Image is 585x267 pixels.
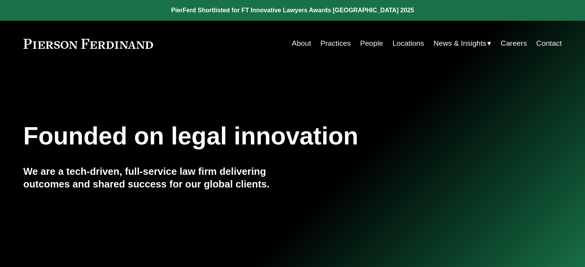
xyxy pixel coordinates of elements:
[433,36,492,51] a: folder dropdown
[360,36,383,51] a: People
[536,36,562,51] a: Contact
[23,165,293,190] h4: We are a tech-driven, full-service law firm delivering outcomes and shared success for our global...
[320,36,351,51] a: Practices
[501,36,527,51] a: Careers
[23,122,472,150] h1: Founded on legal innovation
[392,36,424,51] a: Locations
[292,36,311,51] a: About
[433,37,487,50] span: News & Insights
